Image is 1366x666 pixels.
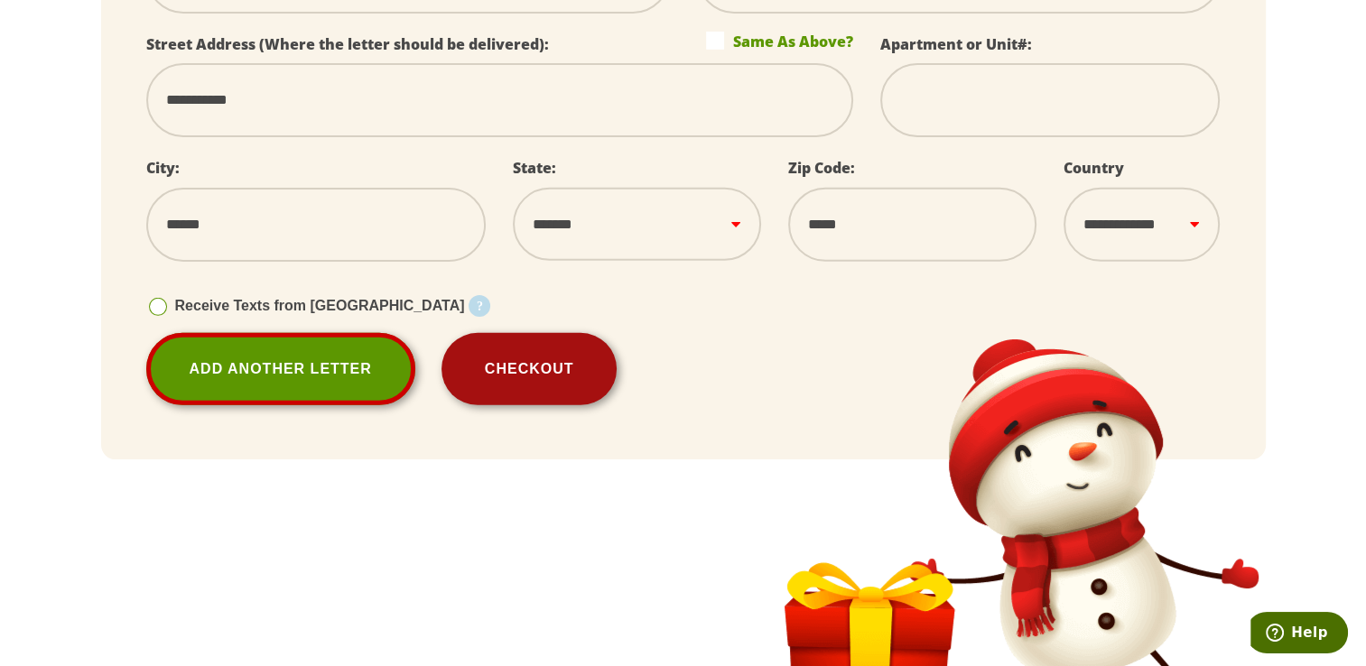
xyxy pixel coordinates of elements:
[175,298,465,313] span: Receive Texts from [GEOGRAPHIC_DATA]
[441,333,618,405] button: Checkout
[513,158,556,178] label: State:
[706,32,853,50] label: Same As Above?
[788,158,855,178] label: Zip Code:
[146,158,180,178] label: City:
[146,333,415,405] a: Add Another Letter
[146,34,549,54] label: Street Address (Where the letter should be delivered):
[880,34,1032,54] label: Apartment or Unit#:
[1064,158,1124,178] label: Country
[1250,612,1348,657] iframe: Opens a widget where you can find more information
